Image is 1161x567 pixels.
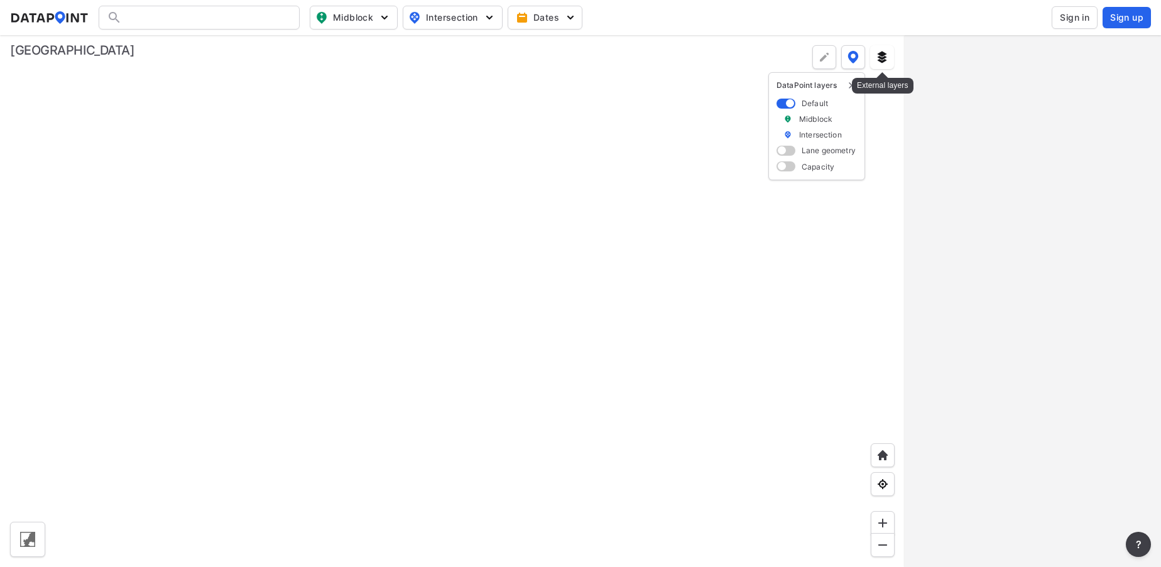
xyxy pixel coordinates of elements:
img: MAAAAAElFTkSuQmCC [876,539,889,551]
div: Zoom out [871,533,895,557]
img: map_pin_int.54838e6b.svg [407,10,422,25]
img: 5YPKRKmlfpI5mqlR8AD95paCi+0kK1fRFDJSaMmawlwaeJcJwk9O2fotCW5ve9gAAAAASUVORK5CYII= [378,11,391,24]
label: Midblock [799,114,832,124]
span: Dates [518,11,574,24]
img: marker_Midblock.5ba75e30.svg [783,114,792,124]
button: Intersection [403,6,503,30]
span: Sign in [1060,11,1089,24]
div: View my location [871,472,895,496]
button: more [1126,532,1151,557]
button: Sign in [1052,6,1098,29]
span: Sign up [1110,11,1143,24]
label: Default [802,98,828,109]
img: +XpAUvaXAN7GudzAAAAAElFTkSuQmCC [876,449,889,462]
span: ? [1133,537,1143,552]
img: data-point-layers.37681fc9.svg [848,51,859,63]
img: +Dz8AAAAASUVORK5CYII= [818,51,831,63]
p: DataPoint layers [777,80,857,90]
img: 5YPKRKmlfpI5mqlR8AD95paCi+0kK1fRFDJSaMmawlwaeJcJwk9O2fotCW5ve9gAAAAASUVORK5CYII= [564,11,577,24]
img: dataPointLogo.9353c09d.svg [10,11,89,24]
img: close-external-leyer.3061a1c7.svg [847,80,857,90]
label: Capacity [802,161,834,172]
span: Intersection [408,10,494,25]
img: 5YPKRKmlfpI5mqlR8AD95paCi+0kK1fRFDJSaMmawlwaeJcJwk9O2fotCW5ve9gAAAAASUVORK5CYII= [483,11,496,24]
img: zeq5HYn9AnE9l6UmnFLPAAAAAElFTkSuQmCC [876,478,889,490]
span: Midblock [315,10,390,25]
label: Intersection [799,129,842,140]
a: Sign up [1100,7,1151,28]
button: Dates [508,6,582,30]
img: marker_Intersection.6861001b.svg [783,129,792,140]
label: Lane geometry [802,145,856,156]
button: Sign up [1103,7,1151,28]
img: calendar-gold.39a51dde.svg [516,11,528,24]
img: layers.ee07997e.svg [876,51,888,63]
button: delete [847,80,857,90]
div: Polygon tool [812,45,836,69]
button: Midblock [310,6,398,30]
div: Toggle basemap [10,522,45,557]
div: Zoom in [871,511,895,535]
div: Home [871,443,895,467]
div: [GEOGRAPHIC_DATA] [10,41,134,59]
a: Sign in [1049,6,1100,29]
img: map_pin_mid.602f9df1.svg [314,10,329,25]
img: ZvzfEJKXnyWIrJytrsY285QMwk63cM6Drc+sIAAAAASUVORK5CYII= [876,517,889,529]
button: DataPoint layers [841,45,865,69]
